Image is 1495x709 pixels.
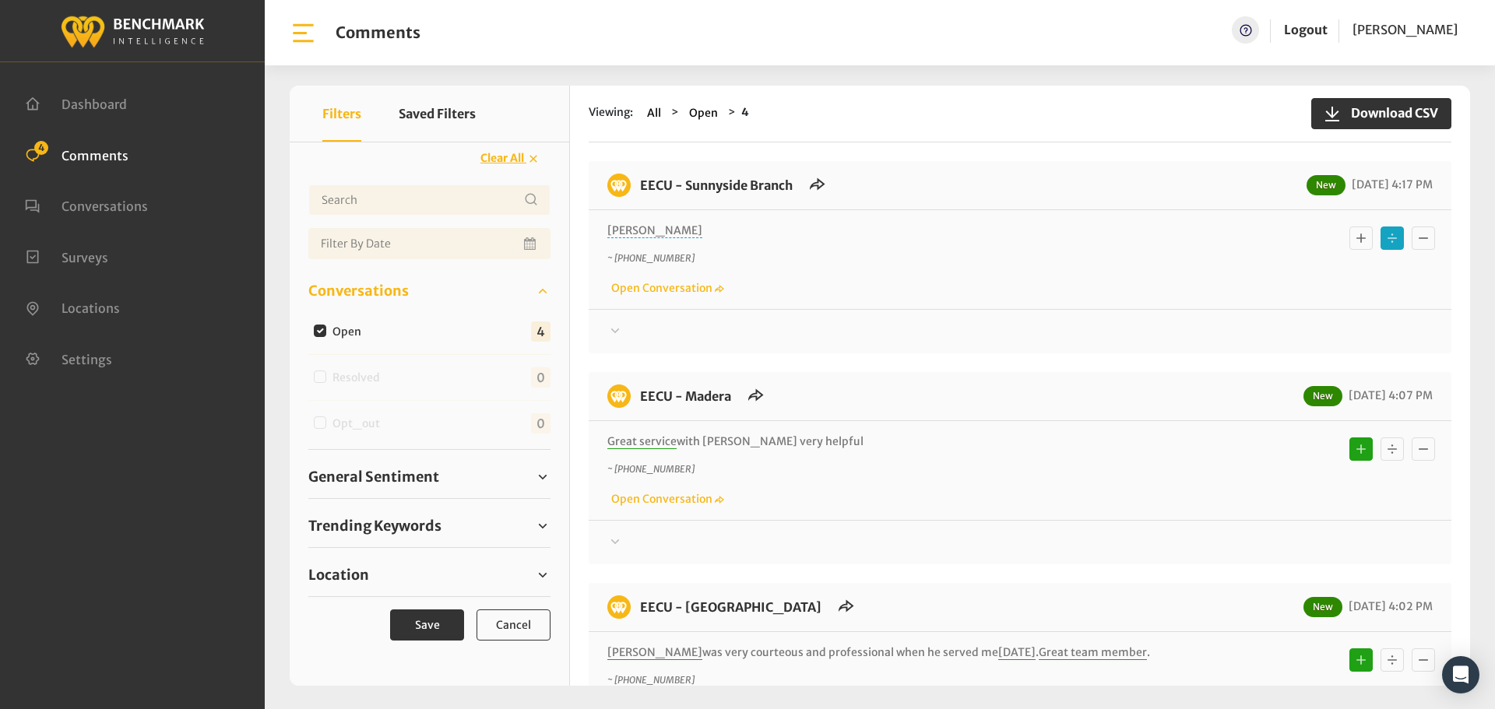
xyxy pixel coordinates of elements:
a: Conversations [308,279,551,303]
a: [PERSON_NAME] [1353,16,1458,44]
button: Saved Filters [399,86,476,142]
span: Clear All [480,151,524,165]
p: was very courteous and professional when he served me . . [607,644,1226,661]
input: Date range input field [308,228,551,259]
div: Basic example [1345,433,1439,465]
label: Resolved [327,370,392,386]
span: Download CSV [1342,104,1438,122]
a: General Sentiment [308,465,551,489]
input: Username [308,184,551,216]
i: ~ [PHONE_NUMBER] [607,463,695,475]
a: EECU - Sunnyside Branch [640,177,793,193]
a: Location [308,563,551,587]
a: EECU - [GEOGRAPHIC_DATA] [640,599,821,615]
span: New [1307,175,1345,195]
p: with [PERSON_NAME] very helpful [607,433,1226,450]
span: [DATE] 4:07 PM [1345,388,1433,402]
span: 4 [34,141,48,155]
label: Opt_out [327,416,392,432]
span: Great team member [1039,645,1147,660]
span: [DATE] 4:02 PM [1345,599,1433,613]
span: [DATE] 4:17 PM [1348,177,1433,191]
div: Basic example [1345,223,1439,254]
a: Open Conversation [607,281,724,295]
h6: EECU - Sunnyside Branch [631,174,802,197]
img: bar [290,19,317,47]
span: Trending Keywords [308,515,441,536]
a: Dashboard [25,95,127,111]
i: ~ [PHONE_NUMBER] [607,252,695,264]
span: Comments [62,147,128,163]
img: benchmark [607,384,631,408]
a: Locations [25,299,120,314]
span: New [1303,597,1342,617]
span: Great service [607,434,677,449]
span: General Sentiment [308,466,439,487]
span: 0 [531,413,551,433]
label: Open [327,324,374,340]
span: Dashboard [62,97,127,112]
span: Conversations [308,280,409,301]
span: Location [308,564,369,585]
span: [DATE] [998,645,1036,660]
h6: EECU - Clovis North Branch [631,595,831,619]
h6: EECU - Madera [631,384,740,408]
span: Viewing: [589,104,633,122]
button: Cancel [477,609,551,641]
a: Conversations [25,197,148,212]
span: 0 [531,367,551,388]
span: Surveys [62,249,108,265]
span: [PERSON_NAME] [607,645,702,660]
button: Download CSV [1311,98,1451,129]
a: Settings [25,350,112,366]
span: New [1303,386,1342,406]
img: benchmark [60,12,205,50]
a: EECU - Madera [640,388,731,404]
button: Clear All [470,145,551,172]
span: Locations [62,300,120,316]
img: benchmark [607,595,631,619]
a: Surveys [25,248,108,264]
a: Trending Keywords [308,514,551,538]
button: Filters [322,86,361,142]
h1: Comments [336,23,420,42]
button: Open Calendar [521,228,541,259]
a: Comments 4 [25,146,128,162]
button: All [642,104,666,122]
img: benchmark [607,174,631,197]
button: Save [390,609,464,641]
a: Logout [1284,22,1328,37]
span: [PERSON_NAME] [1353,22,1458,37]
button: Open [684,104,723,122]
span: Conversations [62,198,148,214]
strong: 4 [741,105,749,119]
span: 4 [531,321,551,342]
i: ~ [PHONE_NUMBER] [607,674,695,686]
input: Open [314,325,326,337]
div: Basic example [1345,644,1439,676]
span: Settings [62,351,112,367]
a: Logout [1284,16,1328,44]
span: [PERSON_NAME] [607,223,702,238]
div: Open Intercom Messenger [1442,656,1479,693]
a: Open Conversation [607,492,724,506]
